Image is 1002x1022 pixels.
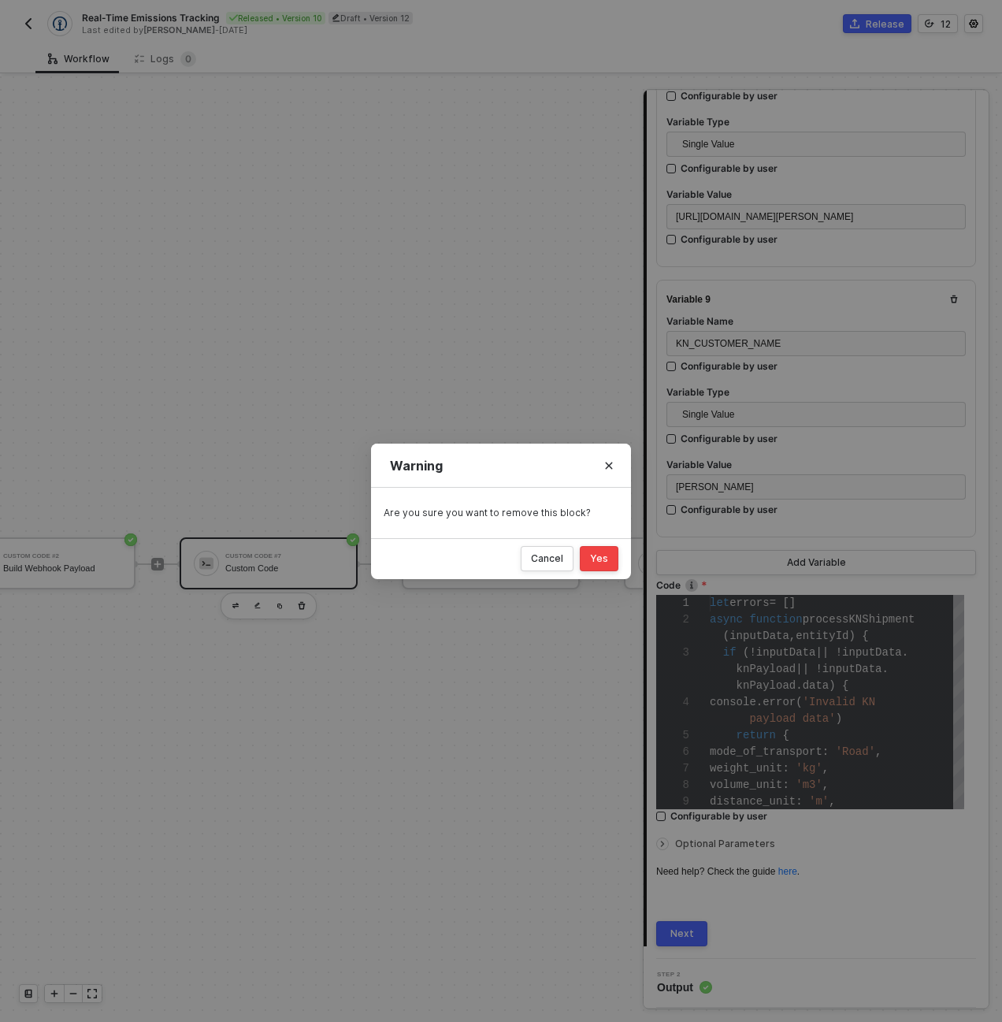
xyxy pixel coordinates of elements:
span: volume_unit [710,779,782,791]
span: icon-minus [69,989,78,998]
button: Yes [580,545,618,570]
span: icon-versioning [925,19,934,28]
span: [] [782,596,796,609]
div: Configurable by user [681,503,777,516]
a: here [778,866,797,877]
div: Need help? Check the guide . [656,865,976,879]
button: copy-block [270,596,289,615]
label: Variable Value [666,188,966,201]
div: Custom Code [225,563,343,574]
span: ) [848,630,855,642]
div: 4 [656,694,689,711]
span: ! [836,646,842,659]
img: copy-block [276,603,283,609]
span: KN_CUSTOMER_NAME [676,338,781,349]
div: 7 [656,760,689,777]
span: if [723,646,737,659]
span: || [815,646,829,659]
span: weight_unit [710,762,782,775]
div: Custom Code #2 [3,553,121,559]
div: Workflow [48,53,109,65]
div: Configurable by user [681,359,777,373]
span: : [782,762,789,775]
span: . [796,679,802,692]
span: 'm3' [796,779,822,791]
div: 12 [941,17,951,31]
div: 2 [656,611,689,628]
span: ( [796,696,802,708]
span: Real-Time Emissions Tracking [82,11,220,24]
span: ) [829,679,835,692]
button: back [19,14,38,33]
span: console [710,696,756,708]
span: processKNShipment [803,613,915,626]
div: 6 [656,744,689,760]
span: async [710,613,743,626]
span: ! [815,663,822,675]
span: : [782,779,789,791]
img: integration-icon [53,17,66,31]
button: Cancel [521,545,573,570]
span: { [782,729,789,741]
img: edit-cred [254,602,261,609]
div: Variable 9 [666,293,711,307]
span: inputData [822,663,882,675]
span: inputData [729,630,789,642]
span: , [822,779,829,791]
span: : [796,795,802,808]
div: Configurable by user [681,232,777,246]
span: ) [836,712,842,725]
span: icon-arrow-right-small [658,839,667,849]
div: Are you sure you want to remove this block? [384,507,618,519]
span: icon-play [50,989,59,998]
div: Yes [590,552,608,564]
sup: 0 [180,51,196,67]
div: Configurable by user [670,809,767,823]
div: Draft • Version 12 [328,12,413,24]
label: Variable Type [666,385,966,399]
span: . [902,646,908,659]
button: Close [596,453,622,478]
span: inputData [756,646,816,659]
span: icon-expand [87,989,97,998]
div: Logs [135,51,196,67]
span: 'Invalid KN [803,696,875,708]
div: Configurable by user [681,89,777,102]
span: { [862,630,868,642]
div: Warning [390,457,612,474]
span: icon-play [153,559,162,569]
span: 'Road' [836,745,875,758]
span: [PERSON_NAME] [143,24,215,35]
span: entityId [796,630,848,642]
button: edit-cred [226,596,245,615]
span: , [875,745,881,758]
span: , [822,762,829,775]
div: Next [670,927,694,940]
button: 12 [918,14,958,33]
span: Single Value [682,403,956,426]
span: || [796,663,809,675]
span: (! [743,646,756,659]
div: Cancel [531,552,563,564]
button: Add Variable [656,550,976,575]
img: icon-info [685,579,698,592]
div: Build Webhook Payload [3,563,121,574]
span: 'kg' [796,762,822,775]
button: edit-cred [248,596,267,615]
span: data [803,679,829,692]
span: let [710,596,729,609]
div: 1 [656,595,689,611]
label: Variable Name [666,314,966,328]
span: icon-success-page [124,533,137,546]
span: . [756,696,763,708]
span: [PERSON_NAME] [676,481,754,492]
div: Configurable by user [681,432,777,445]
div: 8 [656,777,689,793]
span: Output [657,979,712,995]
span: [URL][DOMAIN_NAME][PERSON_NAME] [676,211,853,222]
div: Optional Parameters [656,835,976,853]
button: Next [656,921,707,946]
span: icon-settings [969,19,978,28]
div: 5 [656,727,689,744]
